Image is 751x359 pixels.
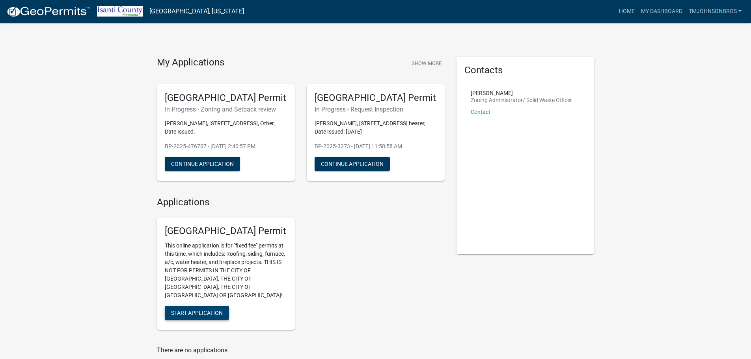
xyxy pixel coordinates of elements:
[149,5,244,18] a: [GEOGRAPHIC_DATA], [US_STATE]
[638,4,686,19] a: My Dashboard
[464,65,587,76] h5: Contacts
[157,197,445,336] wm-workflow-list-section: Applications
[165,306,229,320] button: Start Application
[165,142,287,151] p: BP-2025-476707 - [DATE] 2:40:57 PM
[165,225,287,237] h5: [GEOGRAPHIC_DATA] Permit
[315,106,437,113] h6: In Progress - Request Inspection
[171,310,223,316] span: Start Application
[165,92,287,104] h5: [GEOGRAPHIC_DATA] Permit
[157,346,445,355] p: There are no applications
[616,4,638,19] a: Home
[157,57,224,69] h4: My Applications
[471,90,572,96] p: [PERSON_NAME]
[315,119,437,136] p: [PERSON_NAME], [STREET_ADDRESS] heater, Date Issued: [DATE]
[471,97,572,103] p: Zoning Administrator/ Solid Waste Officer
[165,157,240,171] button: Continue Application
[408,57,445,70] button: Show More
[157,197,445,208] h4: Applications
[471,109,490,115] a: Contact
[315,142,437,151] p: BP-2025-3273 - [DATE] 11:58:58 AM
[315,92,437,104] h5: [GEOGRAPHIC_DATA] Permit
[686,4,745,19] a: TMJohnsonBros
[165,119,287,136] p: [PERSON_NAME], [STREET_ADDRESS], Other, Date Issued:
[165,106,287,113] h6: In Progress - Zoning and Setback review
[165,242,287,299] p: This online application is for "fixed fee" permits at this time, which includes: Roofing, siding,...
[315,157,390,171] button: Continue Application
[97,6,143,17] img: Isanti County, Minnesota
